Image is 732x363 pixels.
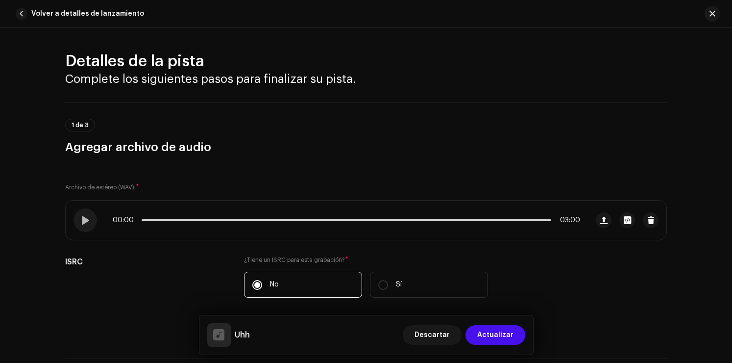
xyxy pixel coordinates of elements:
span: Actualizar [477,325,513,345]
p: No [270,280,279,290]
span: Descartar [415,325,450,345]
h2: Detalles de la pista [65,52,667,71]
h3: Agregar archivo de audio [65,139,667,155]
h5: Uhh [235,329,250,341]
label: ¿Tiene un ISRC para esta grabación? [244,256,488,264]
span: 03:00 [555,216,580,224]
p: Sí [396,280,402,290]
button: Actualizar [465,325,525,345]
button: Descartar [403,325,462,345]
h5: ISRC [65,256,228,268]
h3: Complete los siguientes pasos para finalizar su pista. [65,71,667,87]
small: Generaremos uno para usted al enviar su lanzamiento. [244,313,394,323]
